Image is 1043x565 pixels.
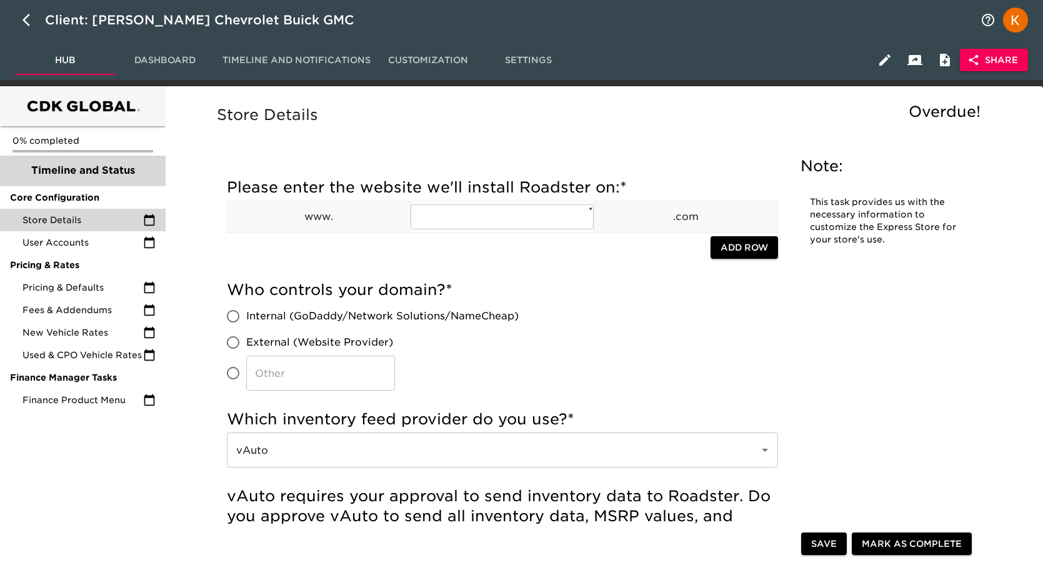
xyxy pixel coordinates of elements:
[22,52,107,68] span: Hub
[227,486,778,546] h5: vAuto requires your approval to send inventory data to Roadster. Do you approve vAuto to send all...
[246,356,395,391] input: Other
[594,209,777,224] p: .com
[10,371,156,384] span: Finance Manager Tasks
[10,163,156,178] span: Timeline and Status
[45,10,372,30] div: Client: [PERSON_NAME] Chevrolet Buick GMC
[122,52,207,68] span: Dashboard
[12,134,153,147] p: 0% completed
[386,52,471,68] span: Customization
[486,52,571,68] span: Settings
[930,45,960,75] button: Internal Notes and Comments
[217,105,987,125] h5: Store Details
[973,5,1003,35] button: notifications
[227,409,778,429] h5: Which inventory feed provider do you use?
[811,536,837,552] span: Save
[10,259,156,271] span: Pricing & Rates
[22,326,143,339] span: New Vehicle Rates
[22,304,143,316] span: Fees & Addendums
[22,214,143,226] span: Store Details
[801,532,847,556] button: Save
[756,441,774,459] button: Open
[1003,7,1028,32] img: Profile
[22,394,143,406] span: Finance Product Menu
[721,240,768,256] span: Add Row
[246,309,519,324] span: Internal (GoDaddy/Network Solutions/NameCheap)
[22,281,143,294] span: Pricing & Defaults
[810,196,960,246] p: This task provides us with the necessary information to customize the Express Store for your stor...
[711,236,778,259] button: Add Row
[227,280,778,300] h5: Who controls your domain?
[852,532,972,556] button: Mark as Complete
[870,45,900,75] button: Edit Hub
[22,236,143,249] span: User Accounts
[909,102,981,121] span: Overdue!
[862,536,962,552] span: Mark as Complete
[246,335,393,350] span: External (Website Provider)
[227,209,411,224] p: www.
[22,349,143,361] span: Used & CPO Vehicle Rates
[227,177,778,197] h5: Please enter the website we'll install Roadster on:
[222,52,371,68] span: Timeline and Notifications
[10,191,156,204] span: Core Configuration
[960,49,1028,72] button: Share
[970,52,1018,68] span: Share
[801,156,969,176] h5: Note:
[900,45,930,75] button: Client View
